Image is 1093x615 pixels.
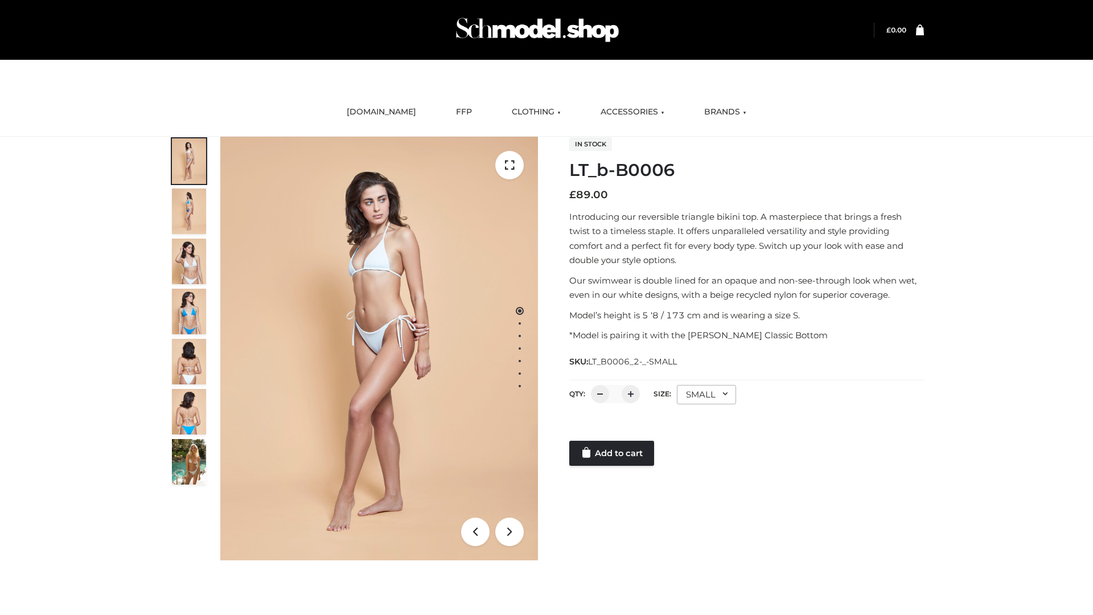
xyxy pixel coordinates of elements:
[569,188,576,201] span: £
[172,339,206,384] img: ArielClassicBikiniTop_CloudNine_AzureSky_OW114ECO_7-scaled.jpg
[592,100,673,125] a: ACCESSORIES
[452,7,623,52] img: Schmodel Admin 964
[569,308,924,323] p: Model’s height is 5 ‘8 / 173 cm and is wearing a size S.
[220,137,538,560] img: ArielClassicBikiniTop_CloudNine_AzureSky_OW114ECO_1
[696,100,755,125] a: BRANDS
[172,439,206,485] img: Arieltop_CloudNine_AzureSky2.jpg
[338,100,425,125] a: [DOMAIN_NAME]
[569,441,654,466] a: Add to cart
[172,239,206,284] img: ArielClassicBikiniTop_CloudNine_AzureSky_OW114ECO_3-scaled.jpg
[172,188,206,234] img: ArielClassicBikiniTop_CloudNine_AzureSky_OW114ECO_2-scaled.jpg
[677,385,736,404] div: SMALL
[569,160,924,181] h1: LT_b-B0006
[569,188,608,201] bdi: 89.00
[886,26,906,34] bdi: 0.00
[569,137,612,151] span: In stock
[569,389,585,398] label: QTY:
[503,100,569,125] a: CLOTHING
[886,26,906,34] a: £0.00
[569,328,924,343] p: *Model is pairing it with the [PERSON_NAME] Classic Bottom
[569,273,924,302] p: Our swimwear is double lined for an opaque and non-see-through look when wet, even in our white d...
[172,138,206,184] img: ArielClassicBikiniTop_CloudNine_AzureSky_OW114ECO_1-scaled.jpg
[172,389,206,434] img: ArielClassicBikiniTop_CloudNine_AzureSky_OW114ECO_8-scaled.jpg
[588,356,677,367] span: LT_B0006_2-_-SMALL
[569,210,924,268] p: Introducing our reversible triangle bikini top. A masterpiece that brings a fresh twist to a time...
[886,26,891,34] span: £
[172,289,206,334] img: ArielClassicBikiniTop_CloudNine_AzureSky_OW114ECO_4-scaled.jpg
[654,389,671,398] label: Size:
[447,100,480,125] a: FFP
[569,355,678,368] span: SKU:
